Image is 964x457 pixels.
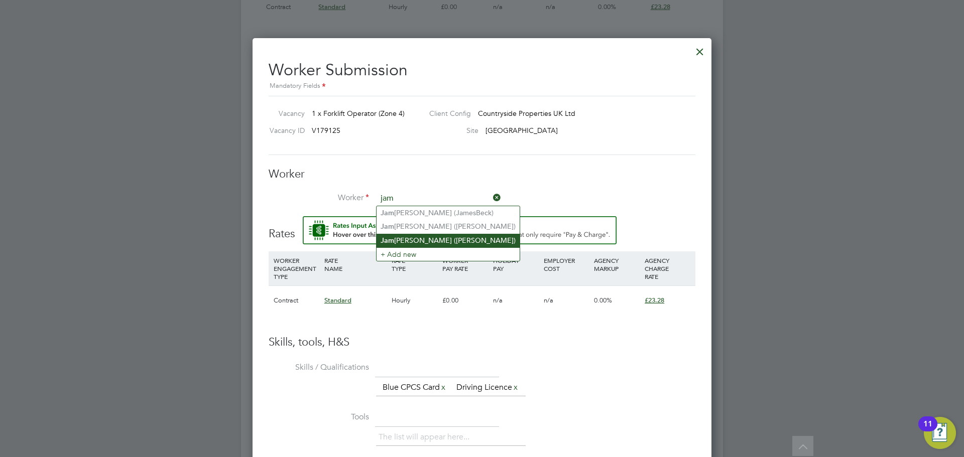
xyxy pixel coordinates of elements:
[389,251,440,277] div: RATE TYPE
[541,251,592,277] div: EMPLOYER COST
[440,286,491,315] div: £0.00
[312,126,340,135] span: V179125
[269,167,695,182] h3: Worker
[265,126,305,135] label: Vacancy ID
[645,296,664,304] span: £23.28
[544,296,553,304] span: n/a
[440,251,491,277] div: WORKER PAY RATE
[421,109,471,118] label: Client Config
[512,381,519,394] a: x
[493,296,503,304] span: n/a
[440,381,447,394] a: x
[269,335,695,350] h3: Skills, tools, H&S
[269,193,369,203] label: Worker
[269,216,695,241] h3: Rates
[265,109,305,118] label: Vacancy
[377,206,520,220] li: [PERSON_NAME] (JamesBeck)
[924,417,956,449] button: Open Resource Center, 11 new notifications
[381,209,394,217] b: Jam
[322,251,389,277] div: RATE NAME
[923,424,932,437] div: 11
[452,381,523,394] li: Driving Licence
[271,286,322,315] div: Contract
[269,362,369,373] label: Skills / Qualifications
[271,251,322,285] div: WORKER ENGAGEMENT TYPE
[377,234,520,247] li: [PERSON_NAME] ([PERSON_NAME])
[303,216,617,244] button: Rate Assistant
[642,251,693,285] div: AGENCY CHARGE RATE
[591,251,642,277] div: AGENCY MARKUP
[421,126,478,135] label: Site
[377,247,520,261] li: + Add new
[269,412,369,422] label: Tools
[324,296,351,304] span: Standard
[269,52,695,92] h2: Worker Submission
[377,191,501,206] input: Search for...
[379,381,451,394] li: Blue CPCS Card
[379,430,473,444] li: The list will appear here...
[269,81,695,92] div: Mandatory Fields
[381,236,394,245] b: Jam
[389,286,440,315] div: Hourly
[491,251,541,277] div: HOLIDAY PAY
[312,109,405,118] span: 1 x Forklift Operator (Zone 4)
[486,126,558,135] span: [GEOGRAPHIC_DATA]
[377,220,520,233] li: [PERSON_NAME] ([PERSON_NAME])
[478,109,575,118] span: Countryside Properties UK Ltd
[594,296,612,304] span: 0.00%
[381,222,394,231] b: Jam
